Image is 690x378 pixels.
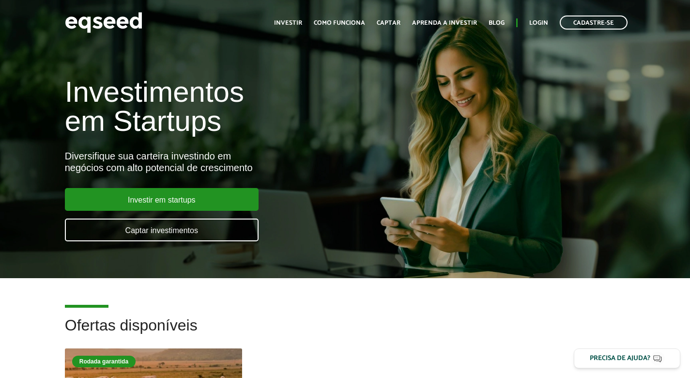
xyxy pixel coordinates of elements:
[377,20,400,26] a: Captar
[65,150,396,173] div: Diversifique sua carteira investindo em negócios com alto potencial de crescimento
[65,10,142,35] img: EqSeed
[65,188,259,211] a: Investir em startups
[529,20,548,26] a: Login
[65,78,396,136] h1: Investimentos em Startups
[489,20,505,26] a: Blog
[65,317,626,348] h2: Ofertas disponíveis
[274,20,302,26] a: Investir
[560,16,628,30] a: Cadastre-se
[72,356,136,367] div: Rodada garantida
[314,20,365,26] a: Como funciona
[65,219,259,241] a: Captar investimentos
[412,20,477,26] a: Aprenda a investir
